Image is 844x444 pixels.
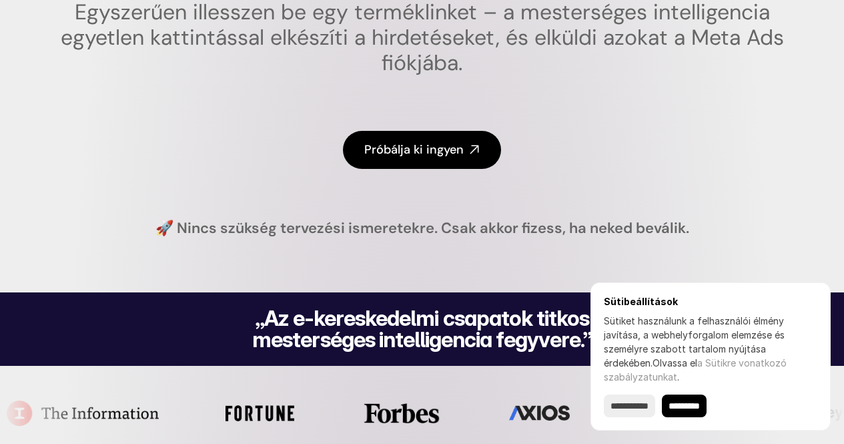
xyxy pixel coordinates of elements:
[343,131,501,169] a: Próbálja ki ingyen
[155,218,689,238] font: 🚀 Nincs szükség tervezési ismeretekre. Csak akkor fizess, ha neked beválik.
[604,315,785,369] font: Sütiket használunk a felhasználói élmény javítása, a webhelyforgalom elemzése és személyre szabot...
[653,357,697,369] font: Olvassa el
[364,142,464,158] font: Próbálja ki ingyen
[604,296,678,307] font: Sütibeállítások
[252,305,593,353] font: „Az e-kereskedelmi csapatok titkos mesterséges intelligencia fegyvere.”
[677,371,679,383] font: .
